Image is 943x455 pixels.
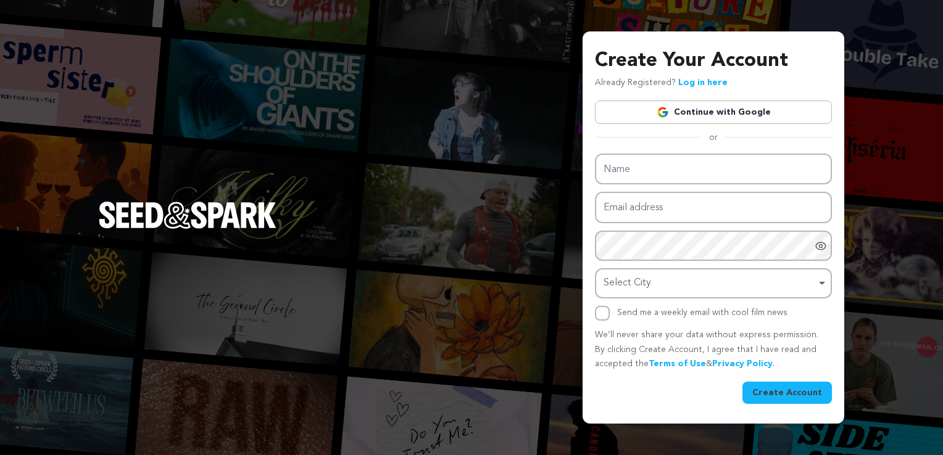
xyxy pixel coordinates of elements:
[99,202,276,253] a: Seed&Spark Homepage
[678,78,728,87] a: Log in here
[815,240,827,252] a: Show password as plain text. Warning: this will display your password on the screen.
[595,100,832,124] a: Continue with Google
[595,328,832,372] p: We’ll never share your data without express permission. By clicking Create Account, I agree that ...
[702,131,725,144] span: or
[649,359,706,368] a: Terms of Use
[595,76,728,91] p: Already Registered?
[742,382,832,404] button: Create Account
[617,308,787,317] label: Send me a weekly email with cool film news
[595,192,832,223] input: Email address
[604,274,816,292] div: Select City
[99,202,276,229] img: Seed&Spark Logo
[712,359,773,368] a: Privacy Policy
[595,154,832,185] input: Name
[595,46,832,76] h3: Create Your Account
[657,106,669,118] img: Google logo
